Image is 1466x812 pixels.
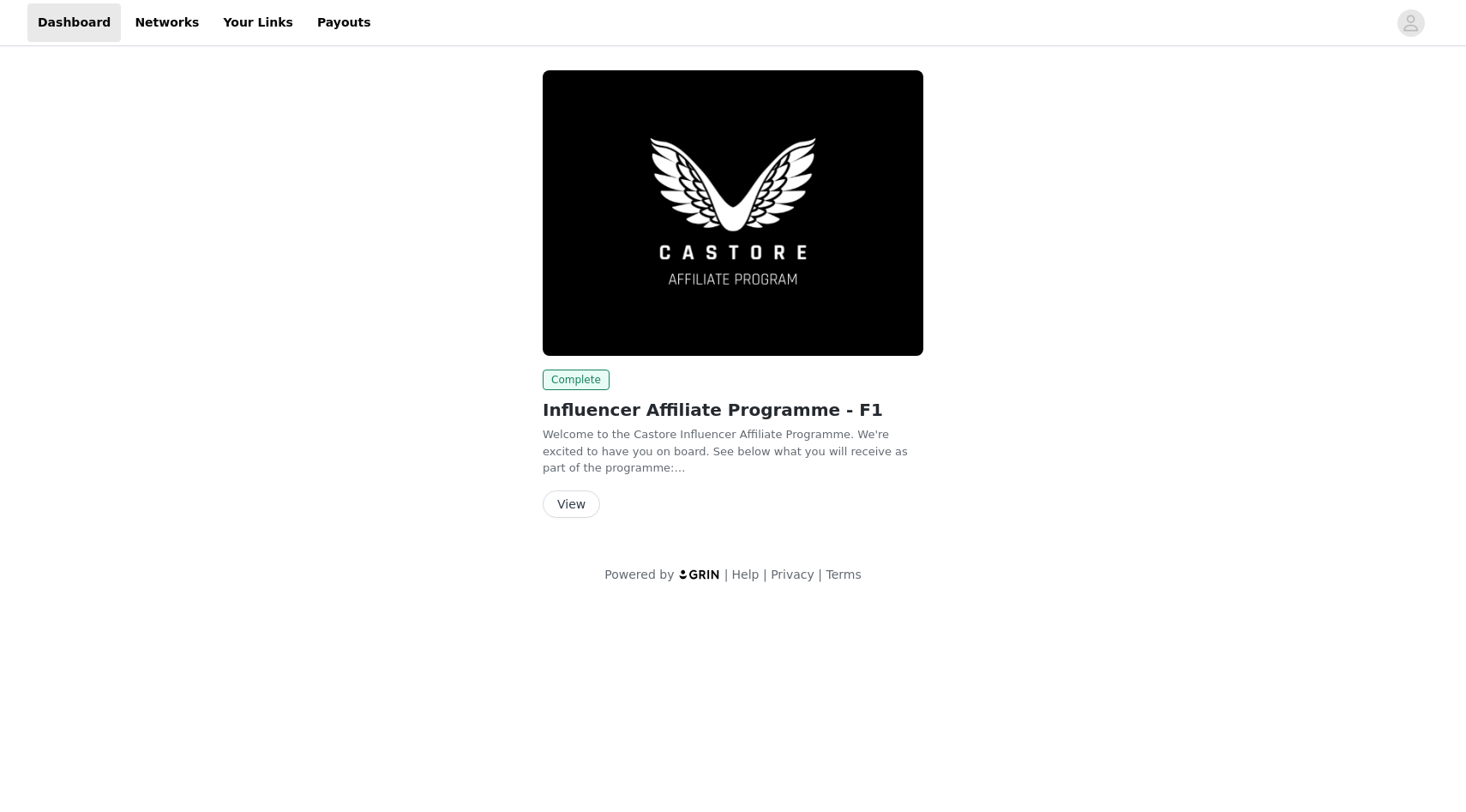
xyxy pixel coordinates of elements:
[763,568,767,581] span: |
[543,426,923,477] p: Welcome to the Castore Influencer Affiliate Programme. We're excited to have you on board. See be...
[124,3,209,42] a: Networks
[818,568,822,581] span: |
[771,568,814,581] a: Privacy
[213,3,303,42] a: Your Links
[543,370,610,390] span: Complete
[732,568,760,581] a: Help
[27,3,121,42] a: Dashboard
[543,498,600,511] a: View
[604,568,674,581] span: Powered by
[543,70,923,356] img: Castore
[678,568,721,580] img: logo
[1403,9,1419,37] div: avatar
[724,568,729,581] span: |
[543,397,923,423] h2: Influencer Affiliate Programme - F1
[543,490,600,518] button: View
[826,568,861,581] a: Terms
[307,3,382,42] a: Payouts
